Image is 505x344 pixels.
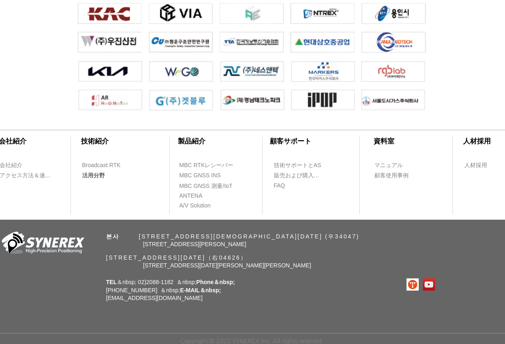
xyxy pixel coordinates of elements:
[82,160,129,170] a: Broadcast RTK
[464,160,503,170] a: 人材採用
[374,161,403,170] span: マニュアル
[106,233,120,240] span: 본사
[374,137,394,145] span: ​資料室
[180,287,221,293] span: E-MAIL＆nbsp;
[81,137,109,145] span: ​技術紹介
[180,337,322,344] span: Copyright © 2022 SYNEREX Inc. All rights reserved
[179,170,230,181] a: MBC GNSS INS
[196,279,235,285] span: Phone＆nbsp;
[270,137,311,145] span: ​顧客サポート
[179,172,221,180] span: MBC GNSS INS
[106,233,360,240] span: ​ [STREET_ADDRESS][DEMOGRAPHIC_DATA][DATE] (우34047)
[143,262,311,269] span: [STREET_ADDRESS][DATE][PERSON_NAME][PERSON_NAME]
[179,161,234,170] span: MBC RTKレシーバー
[274,182,285,190] span: FAQ
[179,160,240,170] a: MBC RTKレシーバー
[82,161,121,170] span: Broadcast RTK
[179,202,211,210] span: A/V Solution
[179,191,226,201] a: ANTENA
[374,160,421,170] a: マニュアル
[407,278,435,291] ul: SNS バー
[179,192,203,200] span: ANTENA
[179,182,233,190] span: MBC GNSS 測量/IoT
[106,295,203,301] a: [EMAIL_ADDRESS][DOMAIN_NAME]
[179,201,226,211] a: A/V Solution
[423,278,435,291] img: 유튜브 사회 아이콘
[106,279,235,301] span: ＆nbsp; 02)2088-1182 ＆nbsp; [PHONE_NUMBER] ＆nbsp;
[82,170,129,181] a: 活用分野
[179,181,250,191] a: MBC GNSS 測量/IoT
[273,181,320,191] a: FAQ
[407,278,419,291] img: 티스토리로고
[178,137,205,145] span: ​製品紹介
[374,170,421,181] a: 顧客使用事例
[106,279,117,285] span: TEL
[402,309,505,344] iframe: Wix Chat
[374,172,409,180] span: 顧客使用事例
[106,254,247,261] span: [STREET_ADDRESS][DATE]（右04626）
[82,172,105,180] span: 活用分野
[273,170,320,181] a: 販売および購入に関するお問い合わせ
[274,172,320,180] span: 販売および購入に関するお問い合わせ
[464,161,487,170] span: 人材採用
[273,160,334,170] a: 技術サポートとAS
[274,161,321,170] span: 技術サポートとAS
[143,241,247,247] span: [STREET_ADDRESS][PERSON_NAME]
[463,137,491,145] span: ​人材採用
